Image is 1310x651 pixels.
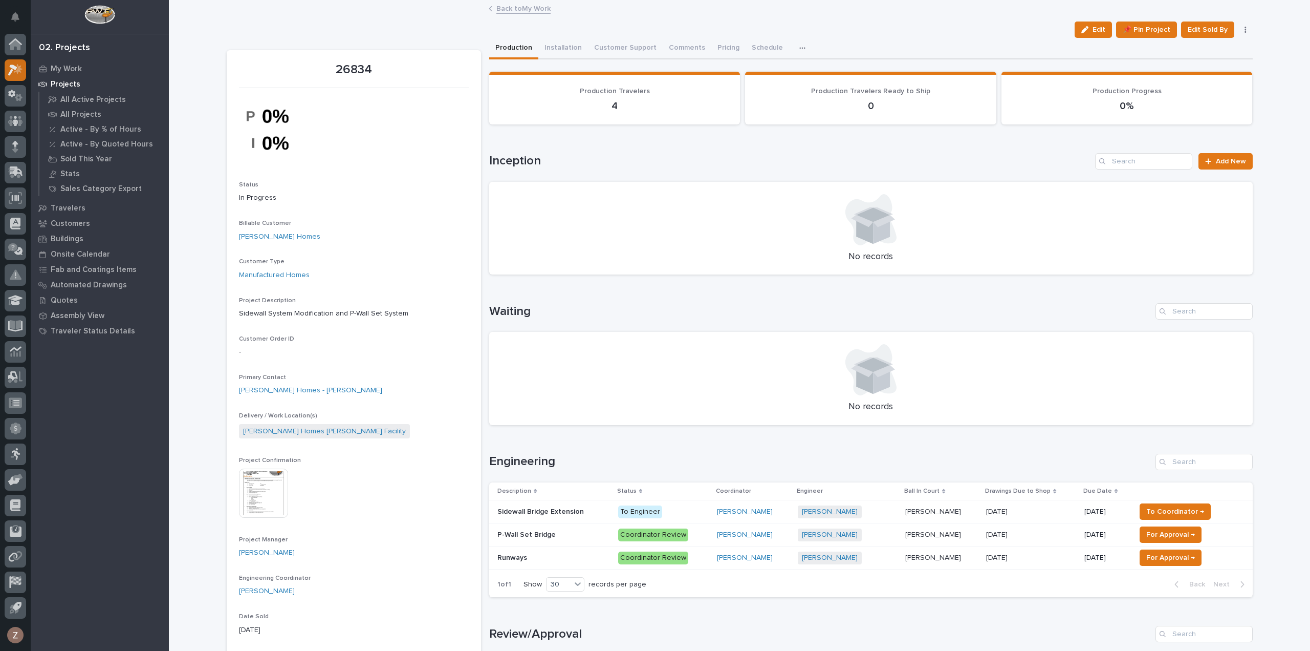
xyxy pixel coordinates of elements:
[60,125,141,134] p: Active - By % of Hours
[905,529,963,539] p: [PERSON_NAME]
[588,38,663,59] button: Customer Support
[716,486,751,497] p: Coordinator
[1146,506,1204,518] span: To Coordinator →
[239,586,295,597] a: [PERSON_NAME]
[489,500,1253,523] tr: Sidewall Bridge ExtensionSidewall Bridge Extension To Engineer[PERSON_NAME] [PERSON_NAME] [PERSON...
[746,38,789,59] button: Schedule
[617,486,637,497] p: Status
[1198,153,1252,170] a: Add New
[489,304,1151,319] h1: Waiting
[717,554,773,562] a: [PERSON_NAME]
[39,92,169,107] a: All Active Projects
[239,193,469,203] p: In Progress
[489,154,1091,169] h1: Inception
[905,552,963,562] p: [PERSON_NAME]
[580,88,650,95] span: Production Travelers
[31,200,169,216] a: Travelers
[39,122,169,136] a: Active - By % of Hours
[31,61,169,76] a: My Work
[538,38,588,59] button: Installation
[239,625,469,636] p: [DATE]
[51,281,127,290] p: Automated Drawings
[1084,554,1127,562] p: [DATE]
[239,347,469,358] p: -
[489,454,1151,469] h1: Engineering
[239,232,320,242] a: [PERSON_NAME] Homes
[60,140,153,149] p: Active - By Quoted Hours
[239,413,317,419] span: Delivery / Work Location(s)
[497,486,531,497] p: Description
[1216,158,1246,165] span: Add New
[497,506,586,516] p: Sidewall Bridge Extension
[31,277,169,292] a: Automated Drawings
[239,575,311,581] span: Engineering Coordinator
[5,6,26,28] button: Notifications
[51,80,80,89] p: Projects
[1116,22,1177,38] button: 📌 Pin Project
[39,166,169,181] a: Stats
[239,270,310,281] a: Manufactured Homes
[904,486,940,497] p: Ball In Court
[802,554,858,562] a: [PERSON_NAME]
[1155,454,1253,470] input: Search
[618,552,688,564] div: Coordinator Review
[985,486,1051,497] p: Drawings Due to Shop
[60,155,112,164] p: Sold This Year
[1155,303,1253,320] div: Search
[239,220,291,226] span: Billable Customer
[51,265,137,275] p: Fab and Coatings Items
[239,457,301,464] span: Project Confirmation
[239,614,269,620] span: Date Sold
[1093,88,1162,95] span: Production Progress
[1183,580,1205,589] span: Back
[60,95,126,104] p: All Active Projects
[986,506,1010,516] p: [DATE]
[1146,529,1195,541] span: For Approval →
[1166,580,1209,589] button: Back
[239,336,294,342] span: Customer Order ID
[1209,580,1253,589] button: Next
[39,43,90,54] div: 02. Projects
[1181,22,1234,38] button: Edit Sold By
[13,12,26,29] div: Notifications
[1213,580,1236,589] span: Next
[1140,503,1211,520] button: To Coordinator →
[239,182,258,188] span: Status
[31,262,169,277] a: Fab and Coatings Items
[51,296,78,305] p: Quotes
[31,308,169,323] a: Assembly View
[5,624,26,646] button: users-avatar
[496,2,551,14] a: Back toMy Work
[239,62,469,77] p: 26834
[39,107,169,121] a: All Projects
[523,580,542,589] p: Show
[39,152,169,166] a: Sold This Year
[1095,153,1192,170] input: Search
[39,137,169,151] a: Active - By Quoted Hours
[802,508,858,516] a: [PERSON_NAME]
[31,216,169,231] a: Customers
[31,292,169,308] a: Quotes
[51,65,82,74] p: My Work
[51,235,83,244] p: Buildings
[501,100,728,112] p: 4
[618,529,688,541] div: Coordinator Review
[1146,552,1195,564] span: For Approval →
[1075,22,1112,38] button: Edit
[1014,100,1240,112] p: 0%
[239,259,285,265] span: Customer Type
[239,308,469,319] p: Sidewall System Modification and P-Wall Set System
[1084,508,1127,516] p: [DATE]
[239,374,286,381] span: Primary Contact
[986,552,1010,562] p: [DATE]
[501,402,1240,413] p: No records
[31,323,169,339] a: Traveler Status Details
[811,88,930,95] span: Production Travelers Ready to Ship
[1155,626,1253,642] input: Search
[239,298,296,304] span: Project Description
[39,181,169,196] a: Sales Category Export
[84,5,115,24] img: Workspace Logo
